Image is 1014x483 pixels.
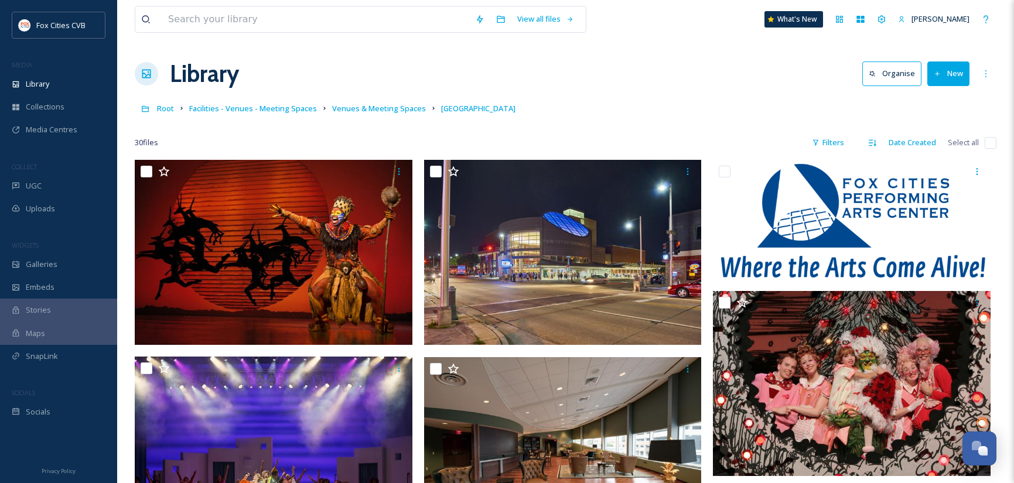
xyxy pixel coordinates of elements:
[42,463,76,477] a: Privacy Policy
[26,406,50,417] span: Socials
[26,78,49,90] span: Library
[12,60,32,69] span: MEDIA
[764,11,823,28] a: What's New
[26,203,55,214] span: Uploads
[862,61,921,85] button: Organise
[26,282,54,293] span: Embeds
[42,467,76,475] span: Privacy Policy
[12,162,37,171] span: COLLECT
[927,61,969,85] button: New
[424,160,702,345] img: FoxCitiesPAC_exterior at night
[713,291,991,476] img: FoxCitiesPAC_GrinchLive.jpg
[911,13,969,24] span: [PERSON_NAME]
[135,137,158,148] span: 30 file s
[12,388,35,397] span: SOCIALS
[189,101,317,115] a: Facilities - Venues - Meeting Spaces
[948,137,979,148] span: Select all
[26,180,42,191] span: UGC
[511,8,580,30] a: View all files
[806,131,850,154] div: Filters
[26,259,57,270] span: Galleries
[135,160,412,345] img: FoxCitiesPAC_Lion King
[892,8,975,30] a: [PERSON_NAME]
[162,6,469,32] input: Search your library
[441,103,515,114] span: [GEOGRAPHIC_DATA]
[883,131,942,154] div: Date Created
[157,103,174,114] span: Root
[332,101,426,115] a: Venues & Meeting Spaces
[36,20,86,30] span: Fox Cities CVB
[332,103,426,114] span: Venues & Meeting Spaces
[189,103,317,114] span: Facilities - Venues - Meeting Spaces
[26,124,77,135] span: Media Centres
[157,101,174,115] a: Root
[713,160,991,279] img: FoxCitiesPAC_logo
[26,304,51,316] span: Stories
[19,19,30,31] img: images.png
[170,56,239,91] a: Library
[26,101,64,112] span: Collections
[12,241,39,249] span: WIDGETS
[26,328,45,339] span: Maps
[441,101,515,115] a: [GEOGRAPHIC_DATA]
[26,351,58,362] span: SnapLink
[962,431,996,465] button: Open Chat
